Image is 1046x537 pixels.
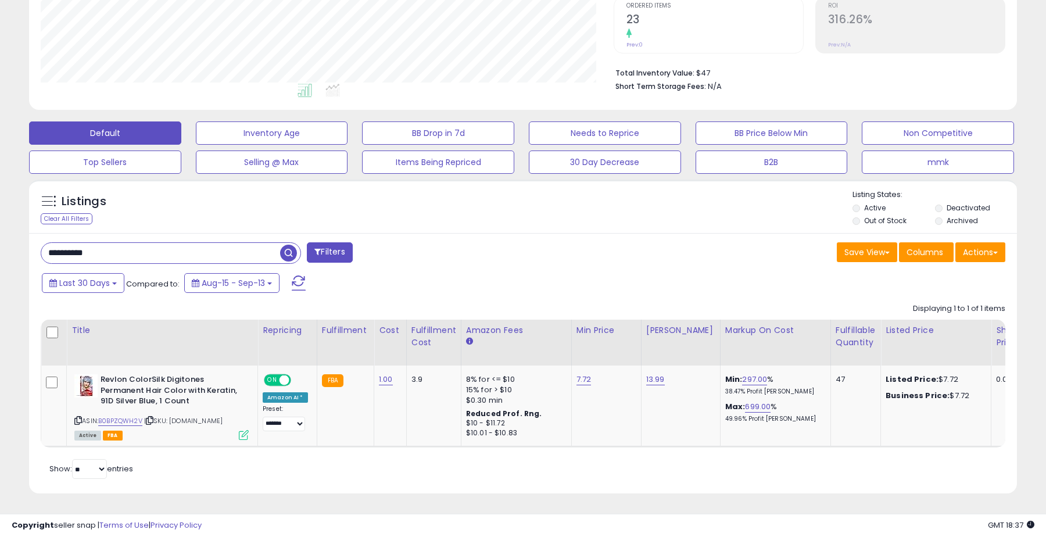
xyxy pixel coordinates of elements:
[725,388,822,396] p: 38.47% Profit [PERSON_NAME]
[362,151,514,174] button: Items Being Repriced
[151,520,202,531] a: Privacy Policy
[466,395,563,406] div: $0.30 min
[529,121,681,145] button: Needs to Reprice
[289,375,308,385] span: OFF
[466,336,473,347] small: Amazon Fees.
[466,324,567,336] div: Amazon Fees
[886,374,938,385] b: Listed Price:
[466,418,563,428] div: $10 - $11.72
[196,121,348,145] button: Inventory Age
[196,151,348,174] button: Selling @ Max
[466,374,563,385] div: 8% for <= $10
[864,216,907,225] label: Out of Stock
[263,392,308,403] div: Amazon AI *
[862,121,1014,145] button: Non Competitive
[886,390,950,401] b: Business Price:
[184,273,280,293] button: Aug-15 - Sep-13
[615,65,997,79] li: $47
[955,242,1005,262] button: Actions
[144,416,223,425] span: | SKU: [DOMAIN_NAME]
[529,151,681,174] button: 30 Day Decrease
[71,324,253,336] div: Title
[29,151,181,174] button: Top Sellers
[466,385,563,395] div: 15% for > $10
[886,324,986,336] div: Listed Price
[626,41,643,48] small: Prev: 0
[725,374,743,385] b: Min:
[576,324,636,336] div: Min Price
[42,273,124,293] button: Last 30 Days
[411,374,452,385] div: 3.9
[12,520,202,531] div: seller snap | |
[379,324,402,336] div: Cost
[74,374,249,439] div: ASIN:
[725,324,826,336] div: Markup on Cost
[74,374,98,398] img: 51FzZqPcIeL._SL40_.jpg
[411,324,456,349] div: Fulfillment Cost
[725,401,746,412] b: Max:
[12,520,54,531] strong: Copyright
[263,324,312,336] div: Repricing
[466,428,563,438] div: $10.01 - $10.83
[126,278,180,289] span: Compared to:
[29,121,181,145] button: Default
[899,242,954,262] button: Columns
[988,520,1034,531] span: 2025-10-14 18:37 GMT
[852,189,1016,201] p: Listing States:
[720,320,830,366] th: The percentage added to the cost of goods (COGS) that forms the calculator for Min & Max prices.
[907,246,943,258] span: Columns
[62,194,106,210] h5: Listings
[646,324,715,336] div: [PERSON_NAME]
[828,3,1005,9] span: ROI
[576,374,592,385] a: 7.72
[103,431,123,441] span: FBA
[696,151,848,174] button: B2B
[59,277,110,289] span: Last 30 Days
[202,277,265,289] span: Aug-15 - Sep-13
[626,3,803,9] span: Ordered Items
[725,415,822,423] p: 49.96% Profit [PERSON_NAME]
[49,463,133,474] span: Show: entries
[996,374,1015,385] div: 0.00
[742,374,767,385] a: 297.00
[99,520,149,531] a: Terms of Use
[947,203,990,213] label: Deactivated
[696,121,848,145] button: BB Price Below Min
[837,242,897,262] button: Save View
[466,409,542,418] b: Reduced Prof. Rng.
[615,68,694,78] b: Total Inventory Value:
[828,13,1005,28] h2: 316.26%
[379,374,393,385] a: 1.00
[862,151,1014,174] button: mmk
[708,81,722,92] span: N/A
[646,374,665,385] a: 13.99
[265,375,280,385] span: ON
[615,81,706,91] b: Short Term Storage Fees:
[886,391,982,401] div: $7.72
[74,431,101,441] span: All listings currently available for purchase on Amazon
[98,416,142,426] a: B0BPZQWH2V
[626,13,803,28] h2: 23
[886,374,982,385] div: $7.72
[996,324,1019,349] div: Ship Price
[947,216,978,225] label: Archived
[745,401,771,413] a: 699.00
[864,203,886,213] label: Active
[263,405,308,431] div: Preset:
[828,41,851,48] small: Prev: N/A
[101,374,242,410] b: Revlon ColorSilk Digitones Permanent Hair Color with Keratin, 91D Silver Blue, 1 Count
[362,121,514,145] button: BB Drop in 7d
[307,242,352,263] button: Filters
[322,324,369,336] div: Fulfillment
[725,374,822,396] div: %
[725,402,822,423] div: %
[41,213,92,224] div: Clear All Filters
[836,324,876,349] div: Fulfillable Quantity
[322,374,343,387] small: FBA
[913,303,1005,314] div: Displaying 1 to 1 of 1 items
[836,374,872,385] div: 47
